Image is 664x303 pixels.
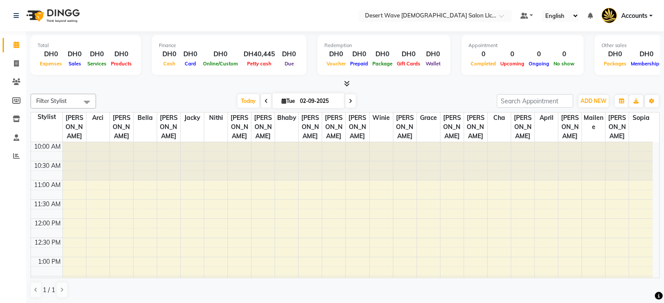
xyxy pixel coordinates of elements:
[629,61,664,67] span: Memberships
[33,238,62,247] div: 12:30 PM
[602,61,629,67] span: Packages
[201,61,240,67] span: Online/Custom
[468,42,577,49] div: Appointment
[582,112,605,133] span: Mailene
[32,161,62,170] div: 10:30 AM
[468,49,498,59] div: 0
[629,49,664,59] div: DH0
[440,112,464,142] span: [PERSON_NAME]
[22,3,82,28] img: logo
[558,112,581,142] span: [PERSON_NAME]
[324,61,348,67] span: Voucher
[299,112,322,142] span: [PERSON_NAME]
[464,112,487,142] span: [PERSON_NAME]
[348,61,370,67] span: Prepaid
[245,61,274,67] span: Petty cash
[279,49,299,59] div: DH0
[201,49,240,59] div: DH0
[85,49,109,59] div: DH0
[109,49,134,59] div: DH0
[497,94,573,108] input: Search Appointment
[36,276,62,286] div: 1:30 PM
[346,112,369,142] span: [PERSON_NAME]
[468,61,498,67] span: Completed
[488,112,511,123] span: Cha
[63,112,86,142] span: [PERSON_NAME]
[228,112,251,142] span: [PERSON_NAME]
[526,61,551,67] span: Ongoing
[551,49,577,59] div: 0
[33,219,62,228] div: 12:00 PM
[275,112,298,123] span: Bhaby
[498,49,526,59] div: 0
[602,8,617,23] img: Accounts
[324,49,348,59] div: DH0
[31,112,62,122] div: Stylist
[110,112,133,142] span: [PERSON_NAME]
[498,61,526,67] span: Upcoming
[180,49,201,59] div: DH0
[282,61,296,67] span: Due
[109,61,134,67] span: Products
[64,49,85,59] div: DH0
[237,94,259,108] span: Today
[297,95,341,108] input: 2025-09-02
[629,112,653,123] span: Sopia
[551,61,577,67] span: No show
[395,61,423,67] span: Gift Cards
[32,180,62,190] div: 11:00 AM
[38,49,64,59] div: DH0
[279,98,297,104] span: Tue
[157,112,180,142] span: [PERSON_NAME]
[85,61,109,67] span: Services
[602,49,629,59] div: DH0
[393,112,416,142] span: [PERSON_NAME]
[395,49,423,59] div: DH0
[581,98,606,104] span: ADD NEW
[348,49,370,59] div: DH0
[159,49,180,59] div: DH0
[66,61,83,67] span: Sales
[38,42,134,49] div: Total
[621,11,647,20] span: Accounts
[86,112,110,123] span: Arci
[417,112,440,123] span: Grace
[251,112,275,142] span: [PERSON_NAME]
[38,61,64,67] span: Expenses
[370,61,395,67] span: Package
[204,112,227,123] span: Nithi
[423,61,443,67] span: Wallet
[43,286,55,295] span: 1 / 1
[322,112,345,142] span: [PERSON_NAME]
[526,49,551,59] div: 0
[134,112,157,123] span: Bella
[36,257,62,266] div: 1:00 PM
[240,49,279,59] div: DH40,445
[370,112,393,123] span: Winie
[511,112,534,142] span: [PERSON_NAME]
[182,61,198,67] span: Card
[606,112,629,142] span: [PERSON_NAME]
[181,112,204,123] span: Jacky
[36,97,67,104] span: Filter Stylist
[578,95,609,107] button: ADD NEW
[32,200,62,209] div: 11:30 AM
[159,42,299,49] div: Finance
[535,112,558,123] span: april
[423,49,444,59] div: DH0
[32,142,62,151] div: 10:00 AM
[370,49,395,59] div: DH0
[161,61,178,67] span: Cash
[324,42,444,49] div: Redemption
